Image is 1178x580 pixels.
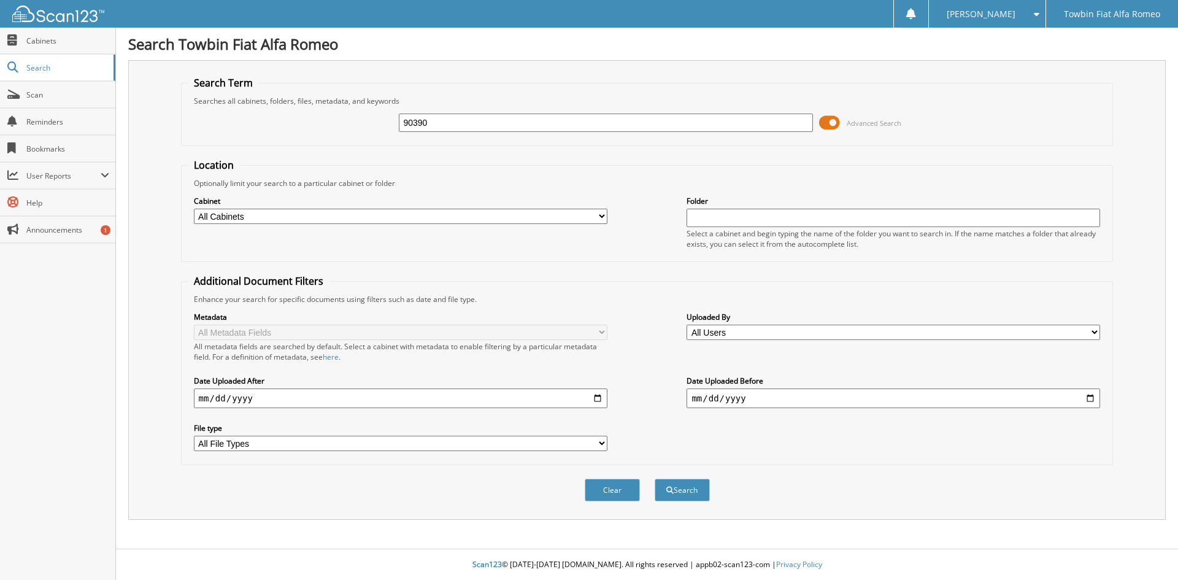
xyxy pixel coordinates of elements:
[194,341,607,362] div: All metadata fields are searched by default. Select a cabinet with metadata to enable filtering b...
[188,96,1107,106] div: Searches all cabinets, folders, files, metadata, and keywords
[687,389,1100,408] input: end
[472,559,502,570] span: Scan123
[687,196,1100,206] label: Folder
[323,352,339,362] a: here
[26,117,109,127] span: Reminders
[101,225,110,235] div: 1
[194,376,607,386] label: Date Uploaded After
[188,294,1107,304] div: Enhance your search for specific documents using filters such as date and file type.
[194,423,607,433] label: File type
[26,63,107,73] span: Search
[188,178,1107,188] div: Optionally limit your search to a particular cabinet or folder
[1064,10,1160,18] span: Towbin Fiat Alfa Romeo
[26,171,101,181] span: User Reports
[847,118,901,128] span: Advanced Search
[188,274,329,288] legend: Additional Document Filters
[947,10,1015,18] span: [PERSON_NAME]
[194,312,607,322] label: Metadata
[12,6,104,22] img: scan123-logo-white.svg
[188,76,259,90] legend: Search Term
[655,479,710,501] button: Search
[26,144,109,154] span: Bookmarks
[776,559,822,570] a: Privacy Policy
[26,36,109,46] span: Cabinets
[687,228,1100,249] div: Select a cabinet and begin typing the name of the folder you want to search in. If the name match...
[26,225,109,235] span: Announcements
[26,198,109,208] span: Help
[188,158,240,172] legend: Location
[194,389,607,408] input: start
[116,550,1178,580] div: © [DATE]-[DATE] [DOMAIN_NAME]. All rights reserved | appb02-scan123-com |
[194,196,607,206] label: Cabinet
[128,34,1166,54] h1: Search Towbin Fiat Alfa Romeo
[687,312,1100,322] label: Uploaded By
[585,479,640,501] button: Clear
[26,90,109,100] span: Scan
[687,376,1100,386] label: Date Uploaded Before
